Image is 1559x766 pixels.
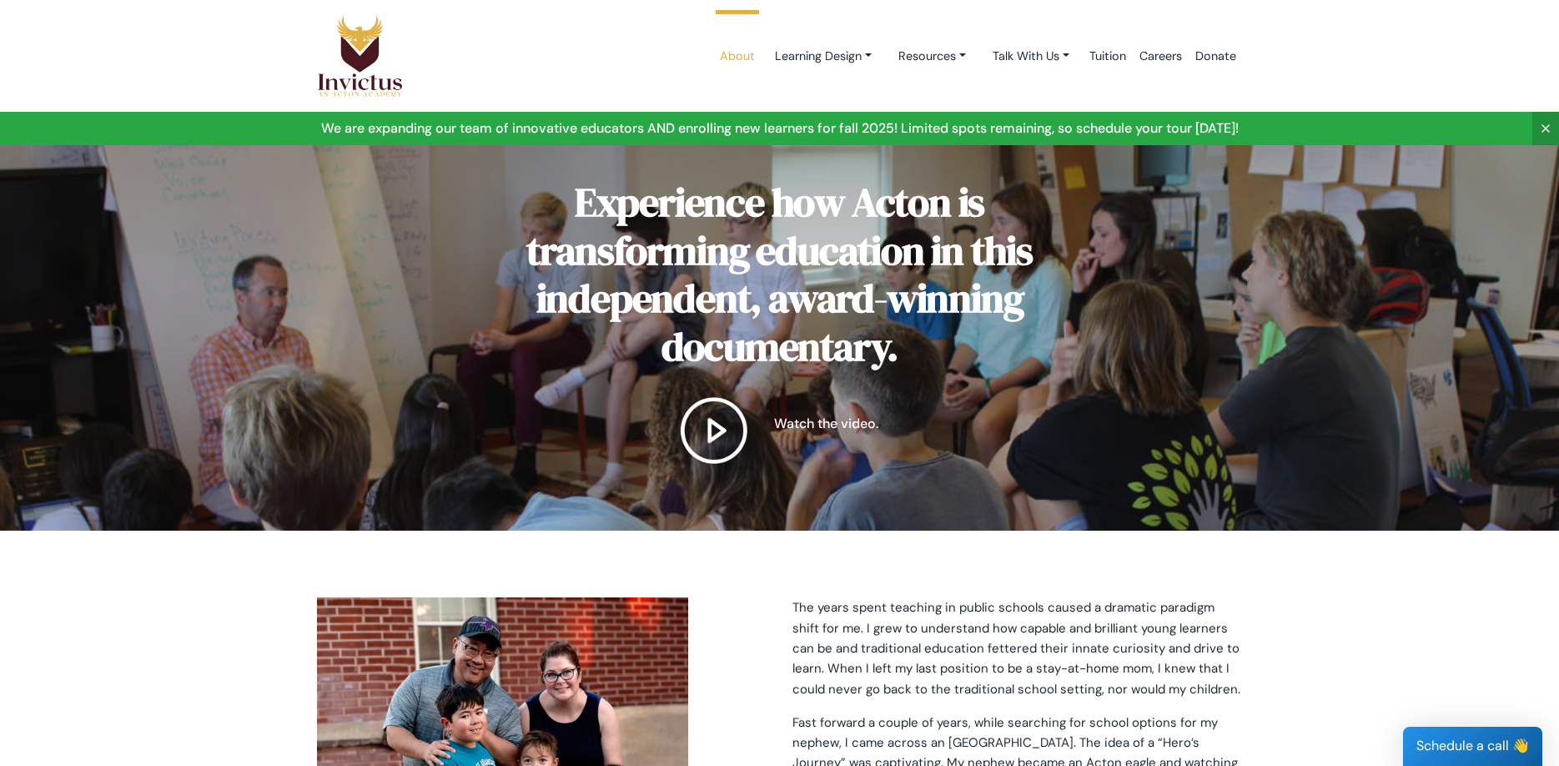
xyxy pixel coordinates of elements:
[885,41,979,72] a: Resources
[792,597,1243,698] p: The years spent teaching in public schools caused a dramatic paradigm shift for me. I grew to und...
[774,415,878,434] p: Watch the video.
[1189,21,1243,92] a: Donate
[762,41,885,72] a: Learning Design
[1133,21,1189,92] a: Careers
[317,14,404,98] img: Logo
[1083,21,1133,92] a: Tuition
[681,397,747,464] img: play button
[475,179,1084,370] h2: Experience how Acton is transforming education in this independent, award-winning documentary.
[475,397,1084,464] a: Watch the video.
[1403,727,1542,766] div: Schedule a call 👋
[713,21,762,92] a: About
[979,41,1083,72] a: Talk With Us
